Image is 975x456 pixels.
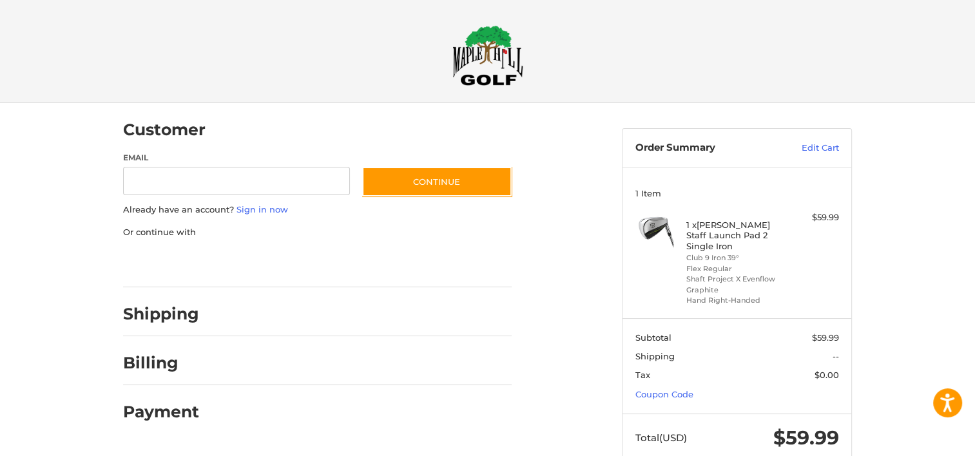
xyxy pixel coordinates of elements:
[686,295,785,306] li: Hand Right-Handed
[123,204,512,216] p: Already have an account?
[123,226,512,239] p: Or continue with
[123,152,350,164] label: Email
[635,351,675,361] span: Shipping
[635,432,687,444] span: Total (USD)
[362,167,512,196] button: Continue
[773,426,839,450] span: $59.99
[812,332,839,343] span: $59.99
[237,204,288,214] a: Sign in now
[228,251,325,274] iframe: PayPal-paylater
[123,304,199,324] h2: Shipping
[788,211,839,224] div: $59.99
[452,25,523,86] img: Maple Hill Golf
[123,353,198,373] h2: Billing
[635,188,839,198] h3: 1 Item
[686,252,785,263] li: Club 9 Iron 39°
[774,142,839,155] a: Edit Cart
[833,351,839,361] span: --
[869,421,975,456] iframe: Google Customer Reviews
[686,263,785,274] li: Flex Regular
[635,370,650,380] span: Tax
[686,220,785,251] h4: 1 x [PERSON_NAME] Staff Launch Pad 2 Single Iron
[123,402,199,422] h2: Payment
[338,251,434,274] iframe: PayPal-venmo
[635,332,671,343] span: Subtotal
[123,120,206,140] h2: Customer
[119,251,216,274] iframe: PayPal-paypal
[815,370,839,380] span: $0.00
[686,274,785,295] li: Shaft Project X Evenflow Graphite
[635,389,693,399] a: Coupon Code
[635,142,774,155] h3: Order Summary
